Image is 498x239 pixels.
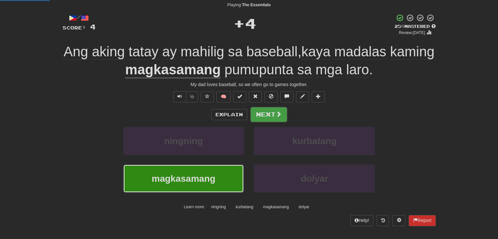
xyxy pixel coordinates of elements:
span: 4 [90,23,96,31]
span: mga [316,62,342,78]
button: dolyar [254,164,375,193]
button: Favorite sentence (alt+f) [201,91,214,102]
button: Explain [211,109,247,120]
button: Reset to 0% Mastered (alt+r) [249,91,262,102]
span: Score: [63,25,86,30]
span: mahilig [181,44,224,60]
button: Play sentence audio (ctl+space) [173,91,186,102]
button: ningning [207,202,229,212]
button: ½ [186,91,198,102]
span: Ang [64,44,88,60]
button: Round history (alt+y) [377,215,389,226]
span: 4 [245,15,256,31]
span: baseball [246,44,297,60]
button: Discuss sentence (alt+u) [280,91,293,102]
button: Set this sentence to 100% Mastered (alt+m) [233,91,246,102]
span: dolyar [301,174,328,184]
div: Text-to-speech controls [172,91,198,102]
div: My dad loves baseball, so we often go to games together. [63,82,436,88]
span: ay [162,44,177,60]
button: magkasamang [259,202,292,212]
strong: The Essentials [242,3,271,7]
span: . [221,62,373,78]
span: aking [92,44,125,60]
span: , [64,44,434,60]
button: kurbatang [232,202,257,212]
button: kurbatang [254,127,375,155]
button: 🧠 [216,91,231,102]
button: Report [409,215,435,226]
span: 25 % [395,24,404,29]
button: Ignore sentence (alt+i) [265,91,278,102]
button: magkasamang [123,164,244,193]
button: Edit sentence (alt+d) [296,91,309,102]
span: sa [297,62,312,78]
span: sa [228,44,242,60]
span: kurbatang [292,136,337,146]
button: Next [250,107,287,122]
span: madalas [334,44,386,60]
div: Mastered [395,24,436,29]
span: + [233,14,245,33]
u: magkasamang [125,62,221,79]
button: Add to collection (alt+a) [312,91,325,102]
small: Review: [DATE] [399,30,425,35]
div: / [63,14,96,22]
span: magkasamang [152,174,215,184]
button: Help! [350,215,374,226]
button: ningning [123,127,244,155]
button: dolyar [295,202,313,212]
span: ningning [164,136,203,146]
span: kaya [301,44,330,60]
small: Learn more: [184,205,205,209]
span: laro [346,62,369,78]
span: pumupunta [225,62,293,78]
span: tatay [129,44,158,60]
span: kaming [390,44,434,60]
